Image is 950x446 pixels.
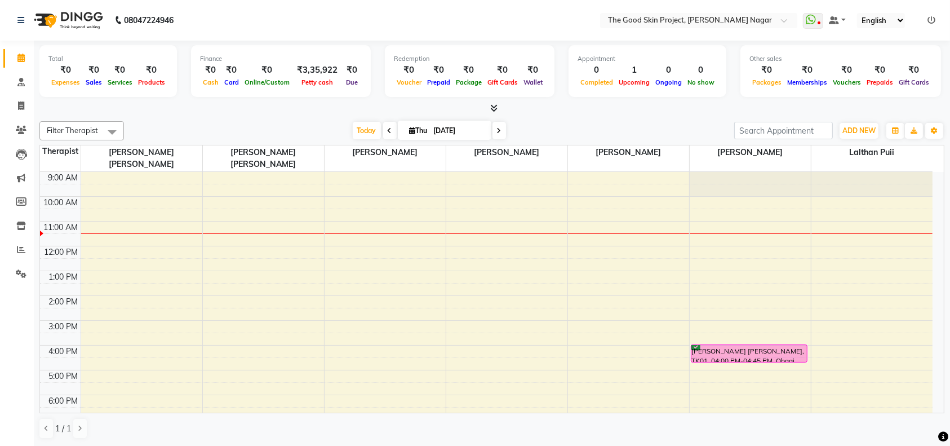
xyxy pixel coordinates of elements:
button: ADD NEW [840,123,878,139]
span: Voucher [394,78,424,86]
span: Due [343,78,361,86]
div: ₹0 [135,64,168,77]
div: 3:00 PM [47,321,81,333]
div: ₹0 [521,64,545,77]
div: 11:00 AM [42,222,81,233]
div: Other sales [749,54,932,64]
span: Gift Cards [485,78,521,86]
span: No show [685,78,717,86]
div: ₹0 [864,64,896,77]
div: ₹0 [48,64,83,77]
span: Wallet [521,78,545,86]
div: ₹0 [342,64,362,77]
span: Completed [578,78,616,86]
div: 1:00 PM [47,271,81,283]
span: Packages [749,78,784,86]
div: ₹0 [200,64,221,77]
div: ₹0 [221,64,242,77]
div: ₹0 [83,64,105,77]
div: 0 [578,64,616,77]
div: 0 [652,64,685,77]
div: 5:00 PM [47,370,81,382]
div: ₹0 [784,64,830,77]
span: Package [453,78,485,86]
input: 2025-09-04 [430,122,487,139]
span: Ongoing [652,78,685,86]
div: Redemption [394,54,545,64]
span: Thu [407,126,430,135]
span: [PERSON_NAME] [PERSON_NAME] [81,145,202,171]
div: 6:00 PM [47,395,81,407]
div: ₹0 [896,64,932,77]
div: ₹0 [830,64,864,77]
span: Services [105,78,135,86]
div: ₹3,35,922 [292,64,342,77]
span: Prepaid [424,78,453,86]
div: ₹0 [749,64,784,77]
div: Therapist [40,145,81,157]
span: ADD NEW [842,126,876,135]
div: ₹0 [394,64,424,77]
span: Prepaids [864,78,896,86]
div: 1 [616,64,652,77]
div: 0 [685,64,717,77]
div: Finance [200,54,362,64]
span: [PERSON_NAME] [568,145,689,160]
b: 08047224946 [124,5,174,36]
div: ₹0 [424,64,453,77]
span: Memberships [784,78,830,86]
span: [PERSON_NAME] [446,145,567,160]
span: Cash [200,78,221,86]
div: 4:00 PM [47,346,81,357]
span: Expenses [48,78,83,86]
span: [PERSON_NAME] [PERSON_NAME] [203,145,324,171]
span: Vouchers [830,78,864,86]
span: Petty cash [299,78,336,86]
div: [PERSON_NAME] [PERSON_NAME], TK01, 04:00 PM-04:45 PM, Obagi Blue Peel Facial [691,345,807,362]
div: 12:00 PM [42,246,81,258]
div: 2:00 PM [47,296,81,308]
span: Products [135,78,168,86]
span: Sales [83,78,105,86]
div: Total [48,54,168,64]
img: logo [29,5,106,36]
span: Lalthan Puii [811,145,933,160]
div: 9:00 AM [46,172,81,184]
span: Online/Custom [242,78,292,86]
div: ₹0 [105,64,135,77]
span: [PERSON_NAME] [325,145,446,160]
div: 10:00 AM [42,197,81,209]
span: 1 / 1 [55,423,71,435]
span: [PERSON_NAME] [690,145,811,160]
div: Appointment [578,54,717,64]
span: Card [221,78,242,86]
span: Upcoming [616,78,652,86]
input: Search Appointment [734,122,833,139]
span: Gift Cards [896,78,932,86]
span: Today [353,122,381,139]
span: Filter Therapist [47,126,98,135]
div: ₹0 [453,64,485,77]
div: ₹0 [242,64,292,77]
div: ₹0 [485,64,521,77]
